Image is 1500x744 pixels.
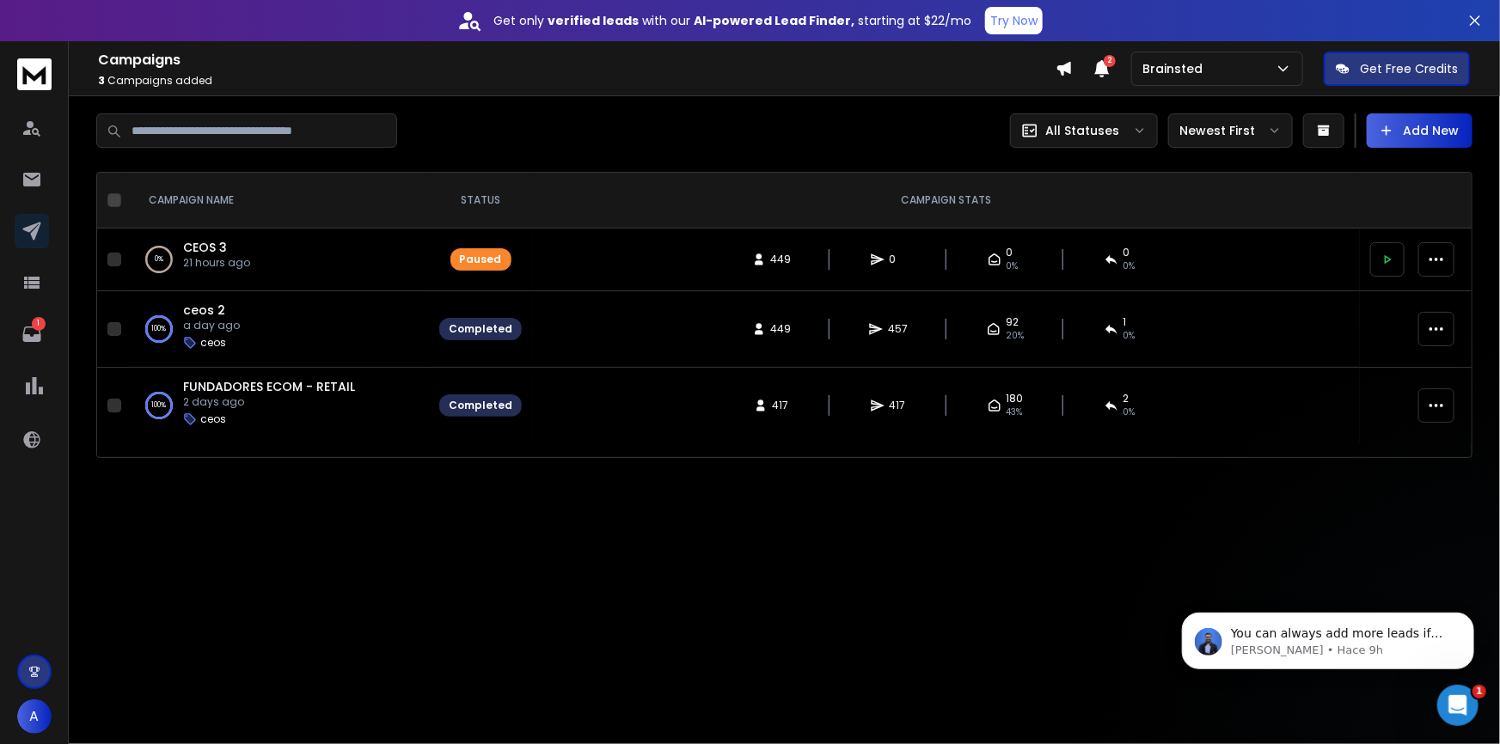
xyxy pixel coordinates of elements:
span: 92 [1006,315,1019,329]
p: All Statuses [1045,122,1119,139]
span: 0 % [1123,406,1136,419]
p: a day ago [183,319,240,332]
a: FUNDADORES ECOM - RETAIL [183,378,355,395]
button: Get Free Credits [1324,52,1470,86]
span: 43 % [1007,406,1023,419]
span: 0% [1007,259,1019,273]
iframe: Intercom notifications mensaje [1156,576,1500,698]
th: CAMPAIGN STATS [532,173,1360,229]
button: Add New [1367,113,1472,148]
th: CAMPAIGN NAME [128,173,429,229]
p: 100 % [152,397,167,414]
p: Brainsted [1142,60,1209,77]
p: 1 [32,317,46,331]
h1: Campaigns [98,50,1056,70]
p: Try Now [990,12,1038,29]
span: 3 [98,73,105,88]
span: 449 [771,253,792,266]
p: 2 days ago [183,395,355,409]
div: Completed [449,399,512,412]
p: ceos [200,336,226,350]
span: 417 [890,399,907,412]
a: CEOS 3 [183,239,227,256]
img: logo [17,58,52,90]
p: ceos [200,412,226,426]
button: A [17,699,52,734]
div: Paused [460,253,502,266]
strong: verified leads [548,12,639,29]
span: 180 [1007,392,1024,406]
p: 0 % [155,251,163,268]
span: 2 [1104,55,1116,67]
span: 1 [1472,685,1486,698]
p: 21 hours ago [183,256,250,270]
span: 0 [1007,246,1013,259]
p: 100 % [152,320,167,338]
p: Campaigns added [98,74,1056,88]
p: Get only with our starting at $22/mo [493,12,971,29]
div: Completed [449,322,512,336]
td: 100%FUNDADORES ECOM - RETAIL2 days agoceos [128,368,429,444]
span: 417 [773,399,790,412]
strong: AI-powered Lead Finder, [694,12,854,29]
span: 457 [888,322,908,336]
span: 1 [1123,315,1127,329]
a: 1 [15,317,49,351]
span: 20 % [1006,329,1024,343]
th: STATUS [429,173,532,229]
span: 0 % [1123,329,1136,343]
button: Newest First [1168,113,1293,148]
button: Try Now [985,7,1043,34]
iframe: Intercom live chat [1437,685,1479,726]
p: Get Free Credits [1360,60,1458,77]
span: 0 [1123,246,1130,259]
span: 449 [771,322,792,336]
td: 0%CEOS 321 hours ago [128,229,429,291]
a: ceos 2 [183,302,225,319]
span: 2 [1123,392,1130,406]
span: 0% [1123,259,1136,273]
td: 100%ceos 2a day agoceos [128,291,429,368]
span: 0 [890,253,907,266]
